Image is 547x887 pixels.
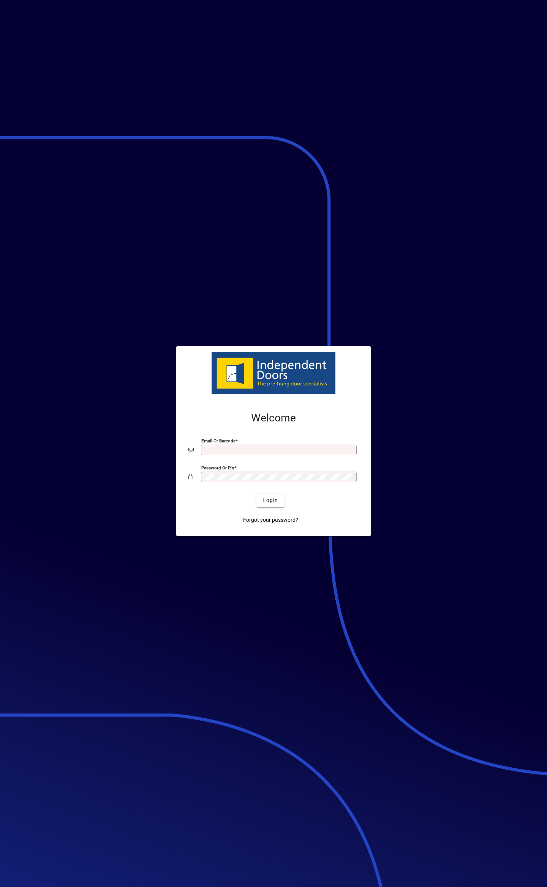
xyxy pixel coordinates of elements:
[201,465,234,470] mat-label: Password or Pin
[201,438,236,443] mat-label: Email or Barcode
[240,513,301,527] a: Forgot your password?
[262,496,278,504] span: Login
[256,494,284,507] button: Login
[188,412,359,424] h2: Welcome
[243,516,298,524] span: Forgot your password?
